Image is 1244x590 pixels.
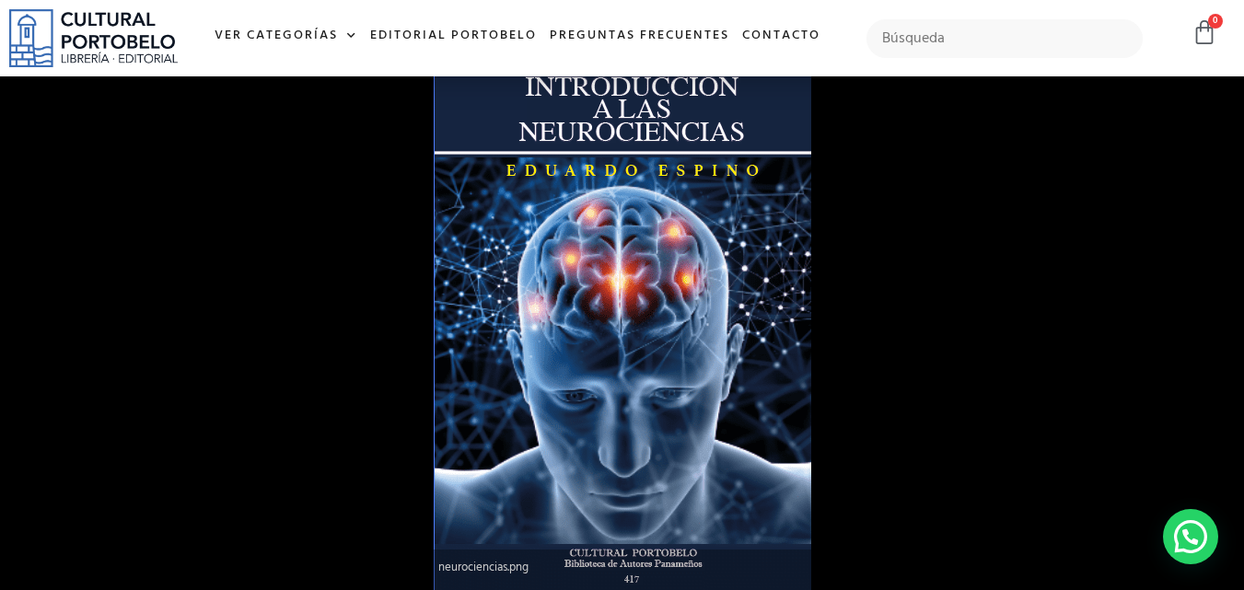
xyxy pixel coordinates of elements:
span: 0 [1208,14,1223,29]
a: Editorial Portobelo [364,17,543,56]
a: 0 [1192,19,1217,46]
a: Contacto [736,17,827,56]
input: Búsqueda [866,19,1144,58]
div: neurociencias.png [429,550,816,586]
a: Ver Categorías [208,17,364,56]
a: Preguntas frecuentes [543,17,736,56]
